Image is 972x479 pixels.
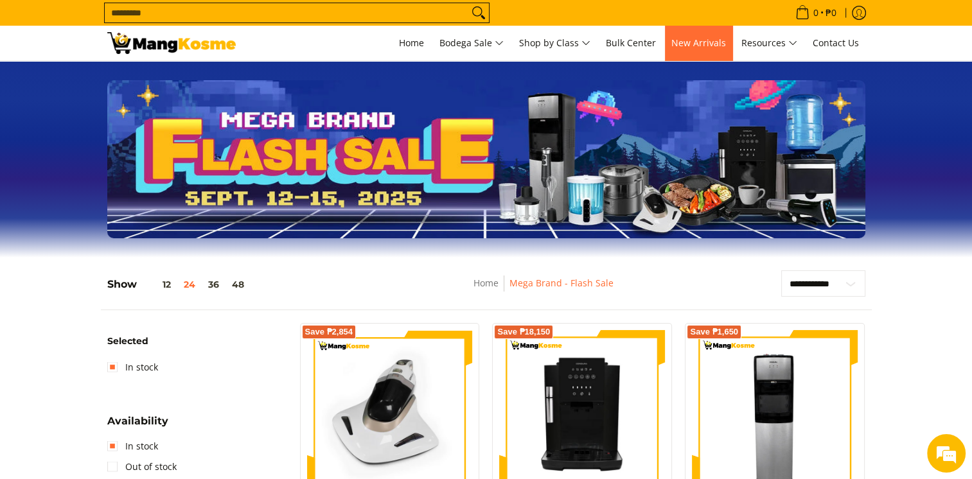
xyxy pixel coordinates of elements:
span: Resources [741,35,797,51]
div: Chat with us now [67,72,216,89]
textarea: Type your message and hit 'Enter' [6,332,245,377]
nav: Main Menu [249,26,865,60]
a: Out of stock [107,457,177,477]
span: • [791,6,840,20]
summary: Open [107,416,168,436]
a: Shop by Class [513,26,597,60]
img: MANG KOSME MEGA BRAND FLASH SALE: September 12-15, 2025 l Mang Kosme [107,32,236,54]
button: Search [468,3,489,22]
a: Home [473,277,499,289]
button: 36 [202,279,225,290]
h6: Selected [107,336,287,347]
span: Save ₱18,150 [497,328,550,336]
a: Bodega Sale [433,26,510,60]
span: Home [399,37,424,49]
h5: Show [107,278,251,291]
a: Mega Brand - Flash Sale [509,277,614,289]
span: Bulk Center [606,37,656,49]
span: Save ₱1,650 [690,328,738,336]
a: In stock [107,357,158,378]
a: Resources [735,26,804,60]
button: 24 [177,279,202,290]
span: Save ₱2,854 [305,328,353,336]
span: We're online! [75,152,177,282]
span: Availability [107,416,168,426]
span: New Arrivals [671,37,726,49]
a: Home [393,26,430,60]
a: Contact Us [806,26,865,60]
button: 12 [137,279,177,290]
nav: Breadcrumbs [384,275,703,304]
span: 0 [811,8,820,17]
a: New Arrivals [665,26,732,60]
a: Bulk Center [599,26,662,60]
a: In stock [107,436,158,457]
span: Shop by Class [519,35,590,51]
span: ₱0 [824,8,838,17]
span: Bodega Sale [439,35,504,51]
button: 48 [225,279,251,290]
div: Minimize live chat window [211,6,242,37]
span: Contact Us [813,37,859,49]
